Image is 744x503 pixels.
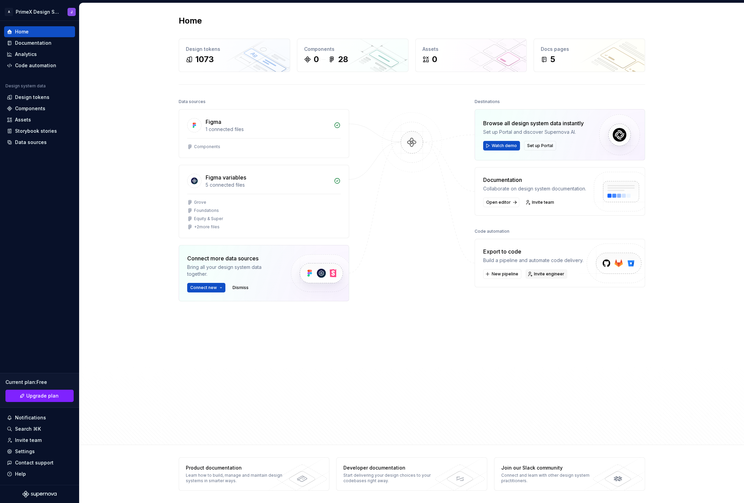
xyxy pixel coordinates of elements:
[233,285,249,290] span: Dismiss
[194,200,206,205] div: Grove
[532,200,554,205] span: Invite team
[5,8,13,16] div: A
[5,379,74,386] div: Current plan : Free
[15,414,46,421] div: Notifications
[179,97,206,106] div: Data sources
[15,94,49,101] div: Design tokens
[415,39,527,72] a: Assets0
[4,38,75,48] a: Documentation
[4,469,75,479] button: Help
[187,283,225,292] button: Connect new
[15,471,26,477] div: Help
[483,129,584,135] div: Set up Portal and discover Supernova AI.
[15,28,29,35] div: Home
[297,39,408,72] a: Components028
[26,392,59,399] span: Upgrade plan
[343,464,443,471] div: Developer documentation
[16,9,59,15] div: PrimeX Design System
[501,473,600,484] div: Connect and learn with other design system practitioners.
[4,412,75,423] button: Notifications
[483,119,584,127] div: Browse all design system data instantly
[15,62,56,69] div: Code automation
[483,185,586,192] div: Collaborate on design system documentation.
[483,247,583,256] div: Export to code
[195,54,214,65] div: 1073
[4,126,75,136] a: Storybook stories
[190,285,217,290] span: Connect new
[494,457,645,491] a: Join our Slack communityConnect and learn with other design system practitioners.
[5,390,74,402] a: Upgrade plan
[4,26,75,37] a: Home
[486,200,511,205] span: Open editor
[314,54,319,65] div: 0
[4,103,75,114] a: Components
[534,39,645,72] a: Docs pages5
[492,143,517,148] span: Watch demo
[15,459,54,466] div: Contact support
[475,227,509,236] div: Code automation
[194,216,223,221] div: Equity & Super
[5,83,46,89] div: Design system data
[206,173,246,182] div: Figma variables
[4,137,75,148] a: Data sources
[206,118,221,126] div: Figma
[483,141,520,150] button: Watch demo
[541,46,638,53] div: Docs pages
[229,283,252,292] button: Dismiss
[4,60,75,71] a: Code automation
[4,457,75,468] button: Contact support
[179,109,349,158] a: Figma1 connected filesComponents
[343,473,443,484] div: Start delivering your design choices to your codebases right away.
[186,46,283,53] div: Design tokens
[1,4,78,19] button: APrimeX Design SystemJ
[4,423,75,434] button: Search ⌘K
[524,141,556,150] button: Set up Portal
[206,126,330,133] div: 1 connected files
[194,144,220,149] div: Components
[338,54,348,65] div: 28
[15,40,51,46] div: Documentation
[15,426,41,432] div: Search ⌘K
[179,15,202,26] h2: Home
[304,46,401,53] div: Components
[4,49,75,60] a: Analytics
[194,224,220,230] div: + 2 more files
[15,139,47,146] div: Data sources
[483,198,519,207] a: Open editor
[71,9,73,15] div: J
[15,116,31,123] div: Assets
[187,264,279,277] div: Bring all your design system data together.
[422,46,520,53] div: Assets
[15,51,37,58] div: Analytics
[15,448,35,455] div: Settings
[475,97,500,106] div: Destinations
[23,491,57,498] svg: Supernova Logo
[483,269,521,279] button: New pipeline
[179,457,330,491] a: Product documentationLearn how to build, manage and maintain design systems in smarter ways.
[483,257,583,264] div: Build a pipeline and automate code delivery.
[186,464,285,471] div: Product documentation
[194,208,219,213] div: Foundations
[15,437,42,444] div: Invite team
[187,254,279,262] div: Connect more data sources
[492,271,518,277] span: New pipeline
[179,165,349,238] a: Figma variables5 connected filesGroveFoundationsEquity & Super+2more files
[4,114,75,125] a: Assets
[523,198,557,207] a: Invite team
[550,54,555,65] div: 5
[15,128,57,134] div: Storybook stories
[186,473,285,484] div: Learn how to build, manage and maintain design systems in smarter ways.
[4,446,75,457] a: Settings
[4,92,75,103] a: Design tokens
[4,435,75,446] a: Invite team
[432,54,437,65] div: 0
[206,182,330,188] div: 5 connected files
[15,105,45,112] div: Components
[501,464,600,471] div: Join our Slack community
[336,457,487,491] a: Developer documentationStart delivering your design choices to your codebases right away.
[179,39,290,72] a: Design tokens1073
[527,143,553,148] span: Set up Portal
[483,176,586,184] div: Documentation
